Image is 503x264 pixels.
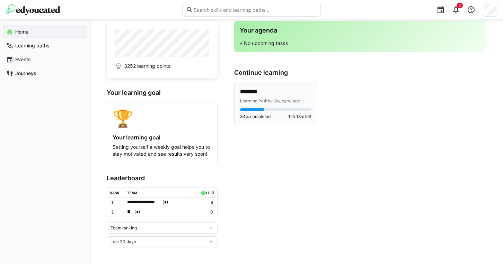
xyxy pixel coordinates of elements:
span: 34% completed [240,114,271,119]
span: 3252 learning points [124,63,170,70]
p: 0 [199,209,213,215]
a: ø [211,189,214,195]
h3: Leaderboard [107,174,218,182]
div: Rank [110,191,120,195]
span: 3 [459,3,461,8]
span: ( ) [162,199,168,206]
span: Last 30 days [111,239,136,245]
span: 12h 18m left [288,114,311,119]
input: Search skills and learning paths… [193,7,317,13]
div: 🏆 [113,108,212,128]
p: √ No upcoming tasks [240,40,481,47]
p: 1 [111,200,122,205]
h3: Continue learning [234,69,486,76]
h4: Your learning goal [113,134,212,141]
h3: Your learning goal [107,89,218,97]
span: by QuLearnLabs [267,98,299,103]
span: Learning Path [240,98,267,103]
span: ( ) [134,208,140,216]
div: LP [206,191,210,195]
p: 8 [199,200,213,205]
h3: Your agenda [240,27,481,34]
span: Team ranking [111,225,137,231]
p: 2 [111,209,122,215]
p: Setting yourself a weekly goal helps you to stay motivated and see results very soon! [113,144,212,157]
div: Team [127,191,137,195]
